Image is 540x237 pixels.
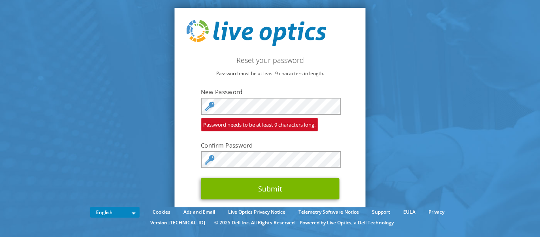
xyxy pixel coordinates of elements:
[300,218,394,227] li: Powered by Live Optics, a Dell Technology
[293,208,365,216] a: Telemetry Software Notice
[187,69,354,78] p: Password must be at least 9 characters in length.
[210,218,298,227] li: © 2025 Dell Inc. All Rights Reserved
[201,88,339,96] label: New Password
[222,208,291,216] a: Live Optics Privacy Notice
[397,208,421,216] a: EULA
[177,208,221,216] a: Ads and Email
[201,178,339,199] button: Submit
[187,56,354,64] h2: Reset your password
[187,20,327,46] img: live_optics_svg.svg
[423,208,450,216] a: Privacy
[201,141,339,149] label: Confirm Password
[366,208,396,216] a: Support
[146,218,209,227] li: Version [TECHNICAL_ID]
[147,208,176,216] a: Cookies
[201,118,318,131] span: Password needs to be at least 9 characters long.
